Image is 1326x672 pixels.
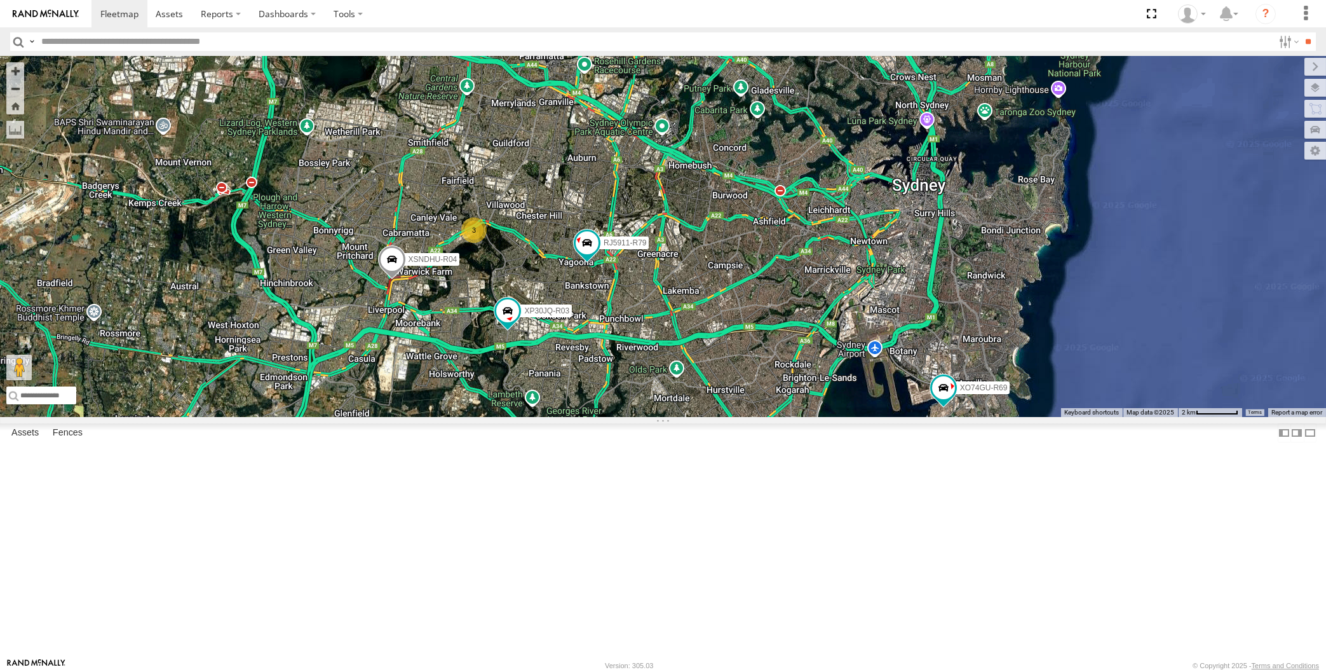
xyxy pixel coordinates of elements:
label: Dock Summary Table to the Right [1290,423,1303,442]
img: rand-logo.svg [13,10,79,18]
a: Terms and Conditions [1252,662,1319,669]
label: Dock Summary Table to the Left [1278,423,1290,442]
span: XP30JQ-R03 [524,306,569,315]
span: XSNDHU-R04 [408,256,457,264]
button: Zoom in [6,62,24,79]
label: Fences [46,424,89,442]
label: Assets [5,424,45,442]
span: Map data ©2025 [1126,409,1174,416]
label: Map Settings [1304,142,1326,160]
span: XO74GU-R69 [959,383,1007,392]
label: Hide Summary Table [1304,423,1316,442]
a: Report a map error [1271,409,1322,416]
label: Search Filter Options [1274,32,1301,51]
button: Keyboard shortcuts [1064,408,1119,417]
button: Drag Pegman onto the map to open Street View [6,355,32,380]
a: Terms [1248,410,1262,415]
button: Zoom out [6,79,24,97]
div: Version: 305.03 [605,662,653,669]
a: Visit our Website [7,659,65,672]
label: Search Query [27,32,37,51]
span: RJ5911-R79 [604,238,646,247]
div: 3 [461,217,487,243]
div: © Copyright 2025 - [1193,662,1319,669]
label: Measure [6,121,24,139]
button: Map Scale: 2 km per 63 pixels [1178,408,1242,417]
span: 2 km [1182,409,1196,416]
div: Quang MAC [1174,4,1210,24]
i: ? [1255,4,1276,24]
button: Zoom Home [6,97,24,114]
